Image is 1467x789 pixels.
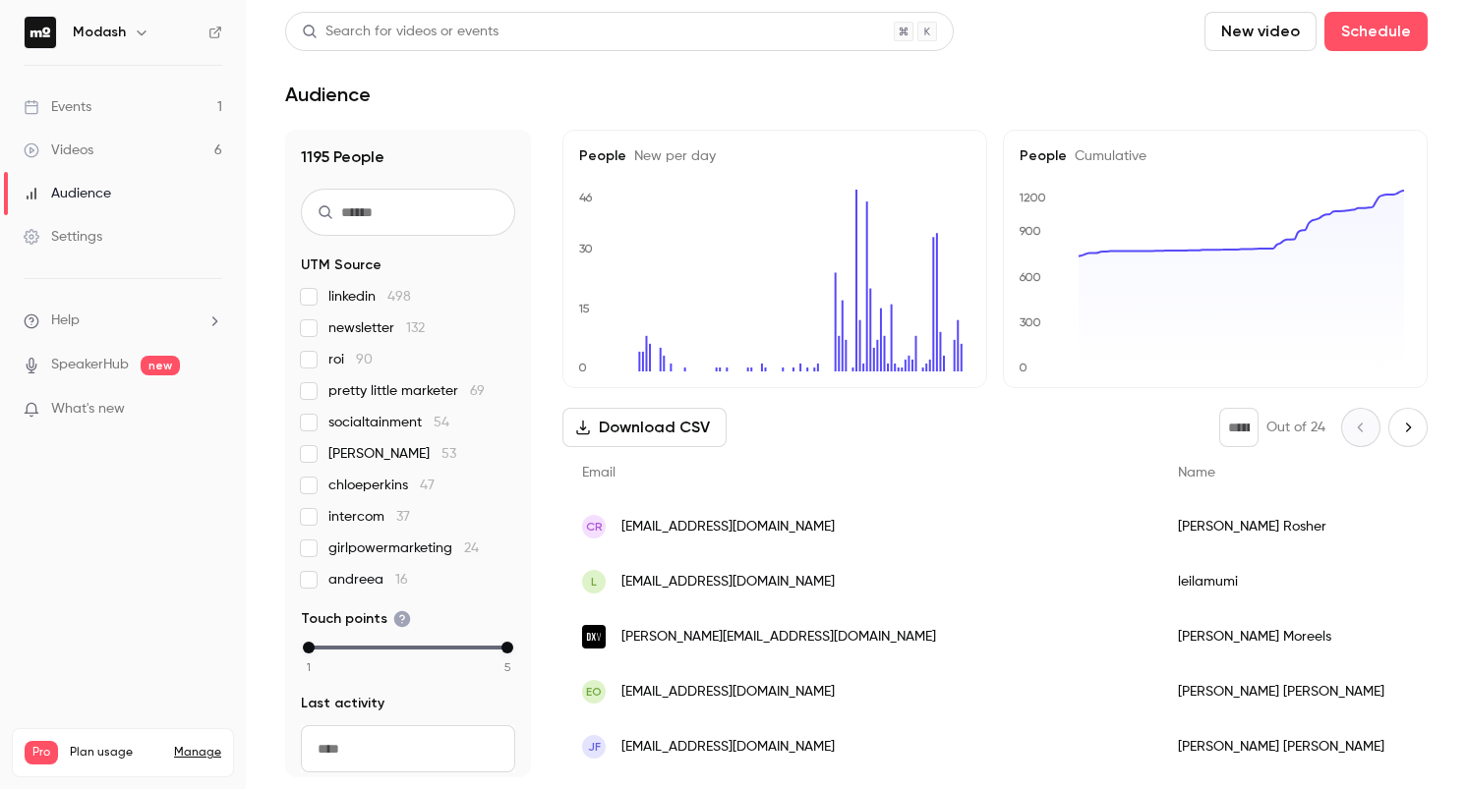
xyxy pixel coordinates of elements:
span: 37 [396,510,410,524]
div: min [303,642,315,653]
h1: Audience [285,83,371,106]
span: [EMAIL_ADDRESS][DOMAIN_NAME] [621,682,835,703]
span: What's new [51,399,125,420]
span: new [141,356,180,375]
div: Events [24,97,91,117]
img: dexville.be [582,625,606,648]
span: JF [588,738,601,756]
div: Settings [24,227,102,247]
div: [PERSON_NAME] Rosher [1158,499,1424,554]
div: max [501,642,513,653]
h6: Modash [73,23,126,42]
button: Download CSV [562,408,727,447]
span: CR [586,518,603,535]
text: 900 [1019,224,1041,238]
span: 132 [406,321,425,335]
img: Modash [25,17,56,48]
text: 600 [1019,270,1041,284]
span: [EMAIL_ADDRESS][DOMAIN_NAME] [621,572,835,592]
li: help-dropdown-opener [24,310,222,331]
span: roi [328,350,373,369]
div: [PERSON_NAME] Moreels [1158,609,1424,664]
span: Touch points [301,609,411,629]
text: 30 [579,242,593,255]
span: New per day [626,149,716,163]
span: 47 [420,479,435,492]
span: 53 [441,447,456,461]
text: 0 [1019,361,1027,374]
div: leilamumi [1158,554,1424,609]
div: Videos [24,141,93,160]
span: 69 [470,384,485,398]
input: From [301,725,515,772]
span: socialtainment [328,413,449,432]
div: Audience [24,184,111,203]
span: [PERSON_NAME][EMAIL_ADDRESS][DOMAIN_NAME] [621,627,936,648]
a: Manage [174,745,221,761]
span: andreea [328,570,408,590]
span: Last activity [301,694,384,713]
h5: People [1020,146,1411,166]
span: UTM Source [301,255,381,275]
span: 5 [504,658,510,676]
span: l [591,573,597,591]
div: [PERSON_NAME] [PERSON_NAME] [1158,719,1424,774]
span: EO [586,683,602,701]
span: Name [1178,466,1215,479]
span: Help [51,310,80,331]
a: SpeakerHub [51,355,129,375]
span: 16 [395,573,408,587]
span: Pro [25,741,58,764]
span: 1 [307,658,311,676]
span: Email [582,466,616,479]
h1: 1195 People [301,145,515,169]
div: Search for videos or events [302,22,499,42]
button: New video [1204,12,1317,51]
span: 24 [464,541,479,555]
button: Schedule [1324,12,1428,51]
span: intercom [328,507,410,527]
span: [EMAIL_ADDRESS][DOMAIN_NAME] [621,517,835,537]
span: Plan usage [70,745,162,761]
span: girlpowermarketing [328,538,479,558]
text: 15 [578,302,590,315]
span: chloeperkins [328,476,435,495]
span: [PERSON_NAME] [328,444,456,464]
h5: People [579,146,970,166]
div: [PERSON_NAME] [PERSON_NAME] [1158,664,1424,719]
p: Out of 24 [1266,418,1325,437]
text: 0 [578,361,587,374]
text: 46 [579,191,593,204]
span: linkedin [328,287,411,307]
span: 54 [434,416,449,429]
span: 498 [387,290,411,304]
span: pretty little marketer [328,381,485,401]
span: [EMAIL_ADDRESS][DOMAIN_NAME] [621,737,835,758]
text: 300 [1020,315,1041,329]
span: Cumulative [1067,149,1146,163]
span: newsletter [328,318,425,338]
text: 1200 [1019,191,1046,204]
button: Next page [1388,408,1428,447]
span: 90 [356,353,373,366]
